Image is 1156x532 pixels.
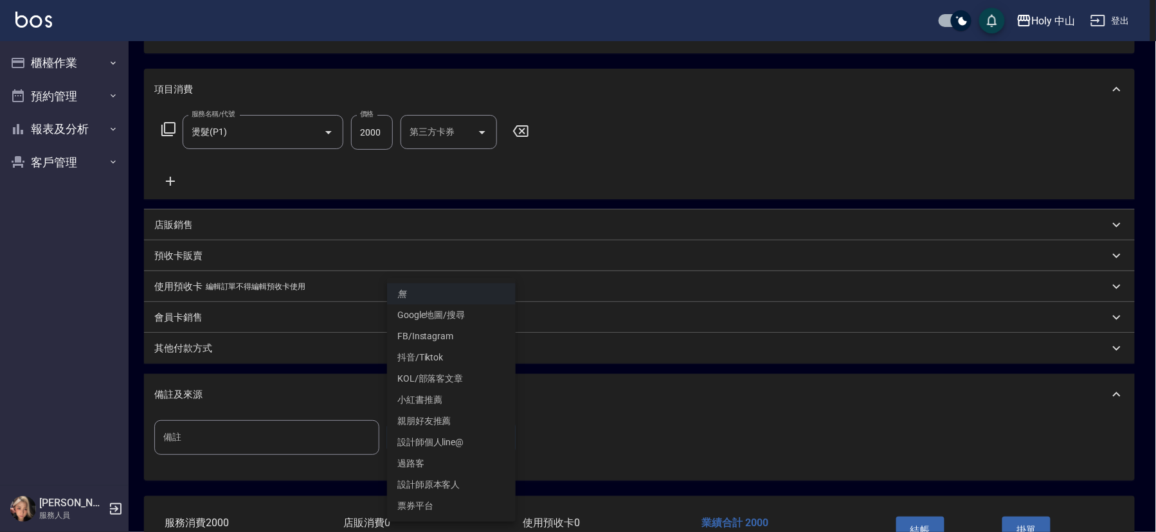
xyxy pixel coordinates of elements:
[387,389,516,411] li: 小紅書推薦
[397,287,406,301] em: 無
[387,495,516,517] li: 票券平台
[387,474,516,495] li: 設計師原本客人
[387,305,516,326] li: Google地圖/搜尋
[387,347,516,368] li: 抖音/Tiktok
[387,432,516,453] li: 設計師個人line@
[387,453,516,474] li: 過路客
[387,326,516,347] li: FB/Instagram
[387,368,516,389] li: KOL/部落客文章
[387,411,516,432] li: 親朋好友推薦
